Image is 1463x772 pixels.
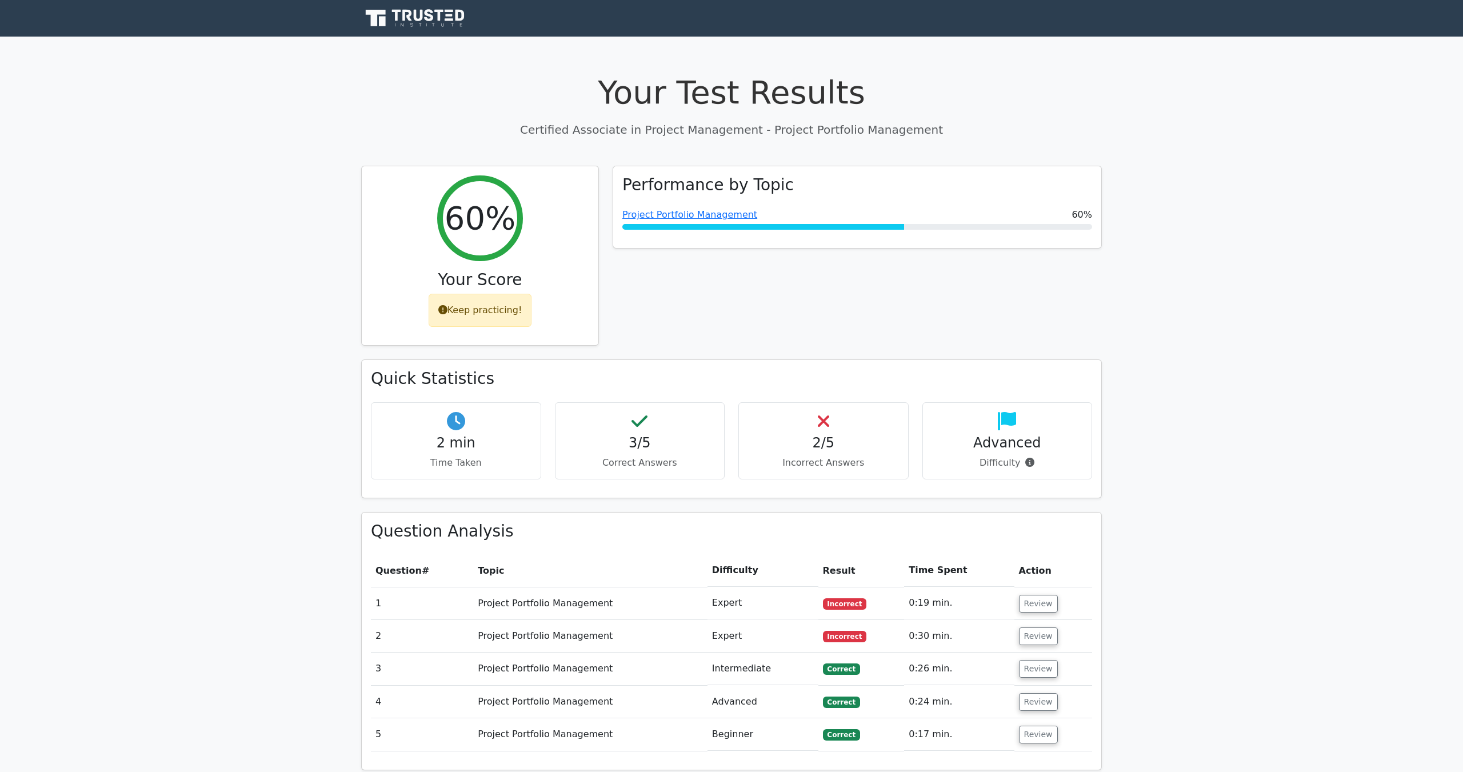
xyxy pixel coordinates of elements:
td: Project Portfolio Management [473,653,707,685]
h3: Quick Statistics [371,369,1092,389]
a: Project Portfolio Management [622,209,757,220]
td: 4 [371,686,473,718]
h4: Advanced [932,435,1083,451]
span: Correct [823,729,860,741]
th: Action [1014,554,1092,587]
td: Project Portfolio Management [473,718,707,751]
h4: 2/5 [748,435,899,451]
td: 0:30 min. [904,620,1014,653]
p: Difficulty [932,456,1083,470]
h2: 60% [445,199,515,237]
span: Correct [823,697,860,708]
td: 3 [371,653,473,685]
td: Beginner [707,718,818,751]
td: 0:19 min. [904,587,1014,619]
span: Correct [823,663,860,675]
h4: 3/5 [565,435,715,451]
h3: Question Analysis [371,522,1092,541]
td: 5 [371,718,473,751]
p: Incorrect Answers [748,456,899,470]
button: Review [1019,693,1058,711]
span: Incorrect [823,598,867,610]
span: Question [375,565,422,576]
td: Project Portfolio Management [473,587,707,619]
h4: 2 min [381,435,531,451]
span: 60% [1072,208,1092,222]
td: 0:17 min. [904,718,1014,751]
button: Review [1019,627,1058,645]
td: Expert [707,587,818,619]
button: Review [1019,660,1058,678]
td: Expert [707,620,818,653]
td: 1 [371,587,473,619]
td: Project Portfolio Management [473,620,707,653]
td: Project Portfolio Management [473,686,707,718]
span: Incorrect [823,631,867,642]
p: Time Taken [381,456,531,470]
p: Correct Answers [565,456,715,470]
th: Difficulty [707,554,818,587]
td: Intermediate [707,653,818,685]
div: Keep practicing! [429,294,532,327]
td: 2 [371,620,473,653]
h3: Your Score [371,270,589,290]
p: Certified Associate in Project Management - Project Portfolio Management [361,121,1102,138]
button: Review [1019,595,1058,613]
th: Topic [473,554,707,587]
h1: Your Test Results [361,73,1102,111]
button: Review [1019,726,1058,743]
h3: Performance by Topic [622,175,794,195]
th: Result [818,554,905,587]
td: 0:26 min. [904,653,1014,685]
th: # [371,554,473,587]
td: Advanced [707,686,818,718]
th: Time Spent [904,554,1014,587]
td: 0:24 min. [904,686,1014,718]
